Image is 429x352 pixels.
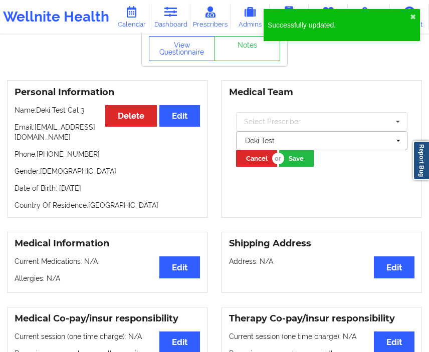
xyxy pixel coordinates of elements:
a: Medications [348,4,390,30]
a: Report Bug [413,141,429,180]
a: Therapists [309,4,348,30]
p: Gender: [DEMOGRAPHIC_DATA] [15,166,200,176]
button: Edit [159,105,200,127]
p: Address: N/A [229,256,414,266]
button: Cancel [236,150,277,167]
button: Edit [159,256,200,278]
button: Edit [374,256,414,278]
a: Account [390,4,429,30]
p: Current session (one time charge): N/A [15,331,200,341]
p: Phone: [PHONE_NUMBER] [15,149,200,159]
p: Current Medications: N/A [15,256,200,266]
a: Coaches [270,4,309,30]
h3: Medical Co-pay/insur responsibility [15,313,200,324]
h3: Personal Information [15,87,200,98]
h3: Therapy Co-pay/insur responsibility [229,313,414,324]
a: Admins [231,4,270,30]
a: Notes [214,36,281,61]
h3: Medical Team [229,87,414,98]
button: View Questionnaire [149,36,215,61]
h3: Shipping Address [229,238,414,249]
a: Prescribers [190,4,231,30]
button: Save [279,150,314,167]
div: Select Prescriber [244,118,301,125]
button: Delete [105,105,157,127]
a: Dashboard [151,4,190,30]
p: Allergies: N/A [15,273,200,283]
p: Country Of Residence: [GEOGRAPHIC_DATA] [15,200,200,210]
p: Date of Birth: [DATE] [15,183,200,193]
p: Email: [EMAIL_ADDRESS][DOMAIN_NAME] [15,122,200,142]
p: Current session (one time charge): N/A [229,331,414,341]
p: Name: Deki Test Cal 3 [15,105,200,115]
h3: Medical Information [15,238,200,249]
a: Calendar [112,4,151,30]
button: close [410,13,416,21]
div: Successfully updated. [268,20,410,30]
